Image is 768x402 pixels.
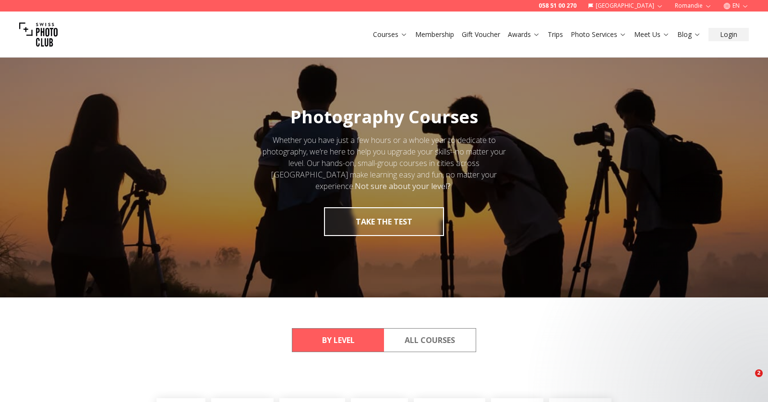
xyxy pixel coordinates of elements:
[384,329,476,352] button: All Courses
[411,28,458,41] button: Membership
[369,28,411,41] button: Courses
[708,28,749,41] button: Login
[355,181,451,191] strong: Not sure about your level?
[571,30,626,39] a: Photo Services
[735,369,758,392] iframe: Intercom live chat
[630,28,673,41] button: Meet Us
[19,15,58,54] img: Swiss photo club
[504,28,544,41] button: Awards
[373,30,408,39] a: Courses
[673,28,705,41] button: Blog
[677,30,701,39] a: Blog
[415,30,454,39] a: Membership
[755,369,763,377] span: 2
[324,207,444,236] button: take the test
[292,328,476,352] div: Course filter
[539,2,576,10] a: 058 51 00 270
[567,28,630,41] button: Photo Services
[462,30,500,39] a: Gift Voucher
[548,30,563,39] a: Trips
[292,329,384,352] button: By Level
[508,30,540,39] a: Awards
[253,134,515,192] div: Whether you have just a few hours or a whole year to dedicate to photography, we’re here to help ...
[458,28,504,41] button: Gift Voucher
[290,105,478,129] span: Photography Courses
[544,28,567,41] button: Trips
[634,30,670,39] a: Meet Us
